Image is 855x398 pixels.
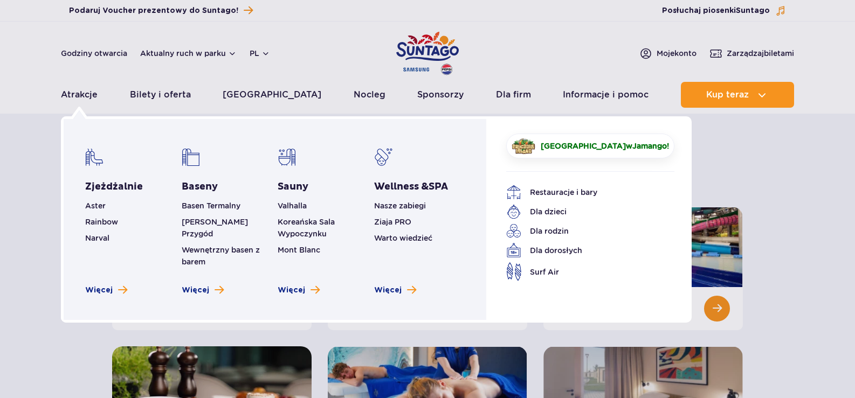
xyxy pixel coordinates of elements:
a: Zobacz więcej zjeżdżalni [85,285,127,296]
a: Zobacz więcej Wellness & SPA [374,285,416,296]
a: Bilety i oferta [130,82,191,108]
span: Surf Air [530,266,559,278]
a: Sauny [278,180,308,193]
span: w ! [541,141,669,151]
a: Zobacz więcej saun [278,285,320,296]
a: Atrakcje [61,82,98,108]
a: Wellness &SPA [374,180,448,193]
a: Informacje i pomoc [563,82,649,108]
a: Zarządzajbiletami [709,47,794,60]
button: Kup teraz [681,82,794,108]
a: Aster [85,201,106,210]
a: [PERSON_NAME] Przygód [182,218,248,238]
span: Więcej [374,285,402,296]
button: pl [250,48,270,59]
a: Mont Blanc [278,246,320,254]
a: Surf Air [506,262,658,281]
a: Zobacz więcej basenów [182,285,224,296]
span: Kup teraz [706,90,749,100]
a: Mojekonto [639,47,697,60]
span: [GEOGRAPHIC_DATA] [541,142,626,150]
a: Dla dzieci [506,204,658,219]
a: Restauracje i bary [506,185,658,200]
a: Narval [85,234,109,242]
span: Zarządzaj biletami [727,48,794,59]
a: Dla dorosłych [506,243,658,258]
a: Dla firm [496,82,531,108]
a: Nasze zabiegi [374,201,426,210]
span: Wellness & [374,180,448,193]
a: Ziaja PRO [374,218,411,226]
a: Zjeżdżalnie [85,180,143,193]
a: Warto wiedzieć [374,234,432,242]
a: Nocleg [354,82,385,108]
span: Moje konto [657,48,697,59]
a: [GEOGRAPHIC_DATA] [223,82,321,108]
span: Więcej [278,285,305,296]
a: Rainbow [85,218,118,226]
button: Aktualny ruch w parku [140,49,237,58]
a: Koreańska Sala Wypoczynku [278,218,335,238]
span: Więcej [182,285,209,296]
span: Więcej [85,285,113,296]
a: Sponsorzy [417,82,464,108]
a: [GEOGRAPHIC_DATA]wJamango! [506,134,674,158]
a: Dla rodzin [506,224,658,239]
a: Valhalla [278,201,307,210]
span: Jamango [632,142,667,150]
a: Godziny otwarcia [61,48,127,59]
a: Wewnętrzny basen z barem [182,246,260,266]
a: Basen Termalny [182,201,240,210]
a: Baseny [182,180,218,193]
span: SPA [429,180,448,193]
